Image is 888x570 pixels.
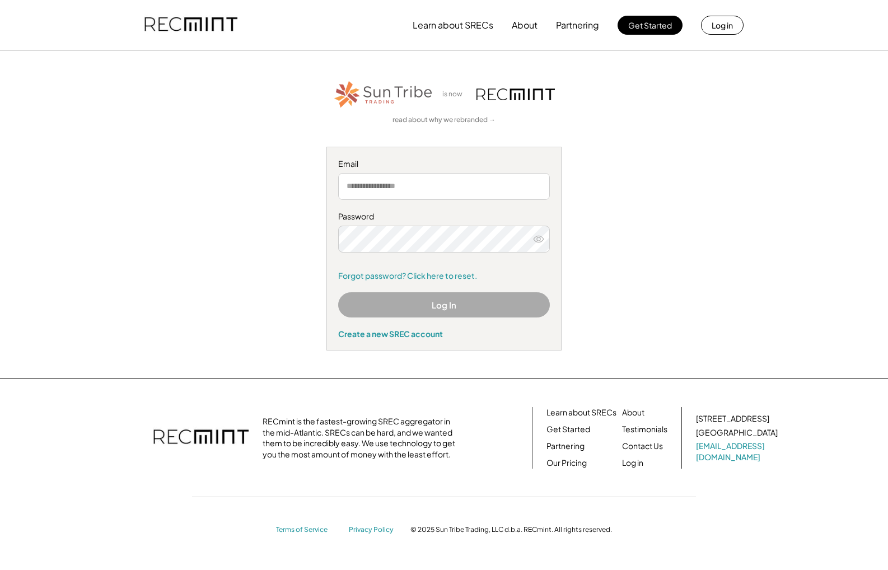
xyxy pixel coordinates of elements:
[153,418,249,457] img: recmint-logotype%403x.png
[392,115,496,125] a: read about why we rebranded →
[546,407,616,418] a: Learn about SRECs
[512,14,538,36] button: About
[622,457,643,469] a: Log in
[622,441,663,452] a: Contact Us
[440,90,471,99] div: is now
[333,79,434,110] img: STT_Horizontal_Logo%2B-%2BColor.png
[338,329,550,339] div: Create a new SREC account
[144,6,237,44] img: recmint-logotype%403x.png
[413,14,493,36] button: Learn about SRECs
[263,416,461,460] div: RECmint is the fastest-growing SREC aggregator in the mid-Atlantic. SRECs can be hard, and we wan...
[338,211,550,222] div: Password
[410,525,612,534] div: © 2025 Sun Tribe Trading, LLC d.b.a. RECmint. All rights reserved.
[701,16,744,35] button: Log in
[622,407,644,418] a: About
[696,441,780,462] a: [EMAIL_ADDRESS][DOMAIN_NAME]
[338,158,550,170] div: Email
[349,525,399,535] a: Privacy Policy
[338,292,550,317] button: Log In
[476,88,555,100] img: recmint-logotype%403x.png
[622,424,667,435] a: Testimonials
[696,413,769,424] div: [STREET_ADDRESS]
[338,270,550,282] a: Forgot password? Click here to reset.
[556,14,599,36] button: Partnering
[546,457,587,469] a: Our Pricing
[546,424,590,435] a: Get Started
[696,427,778,438] div: [GEOGRAPHIC_DATA]
[618,16,683,35] button: Get Started
[276,525,338,535] a: Terms of Service
[546,441,585,452] a: Partnering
